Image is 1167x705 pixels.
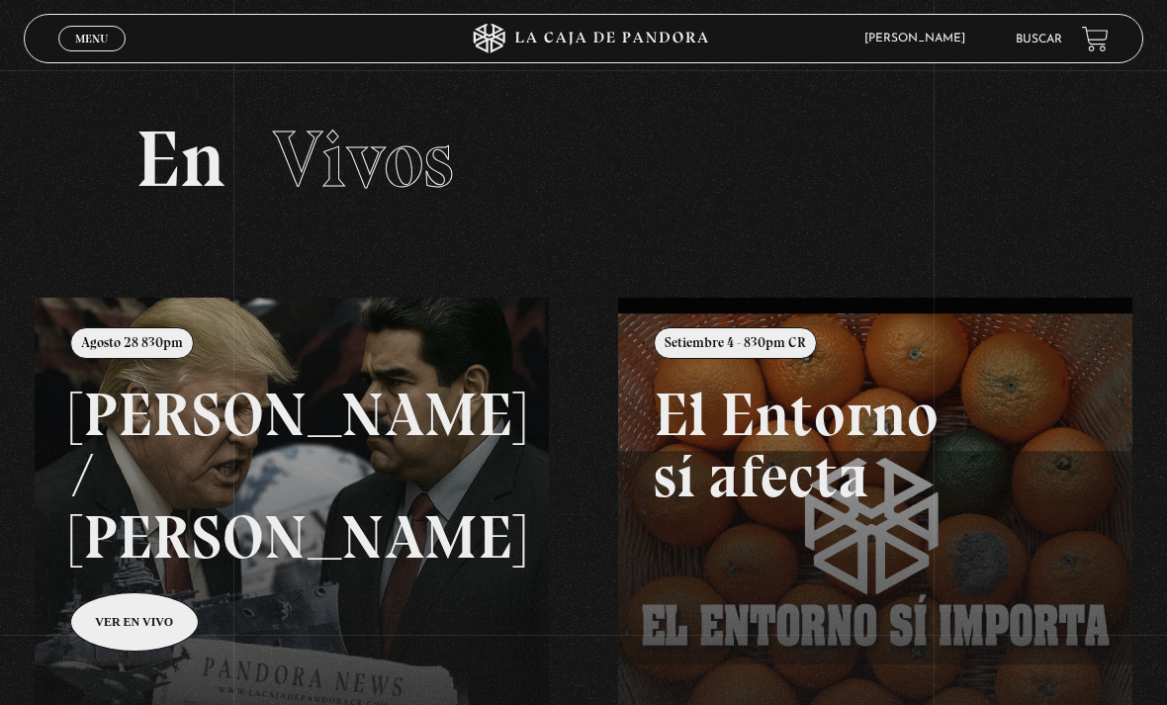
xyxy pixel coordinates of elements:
span: Menu [75,33,108,44]
span: Cerrar [69,49,116,63]
a: View your shopping cart [1082,26,1109,52]
span: [PERSON_NAME] [854,33,985,44]
span: Vivos [273,112,454,207]
a: Buscar [1016,34,1062,45]
h2: En [135,120,1032,199]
